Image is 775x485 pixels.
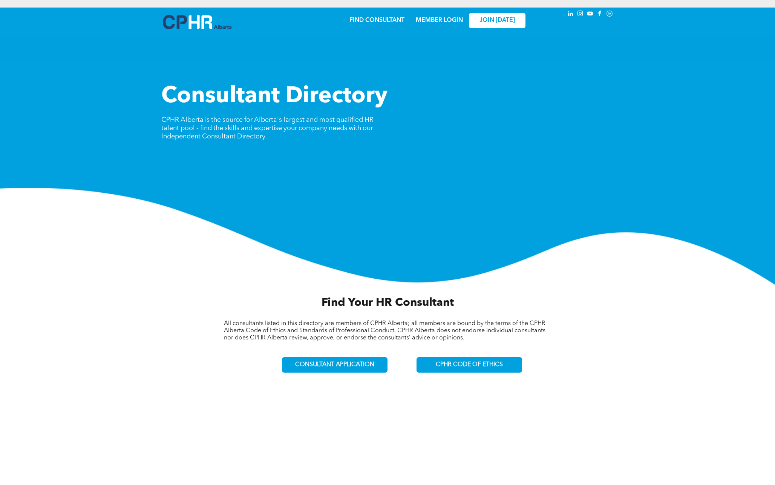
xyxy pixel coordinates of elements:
span: Consultant Directory [161,85,387,108]
a: facebook [596,9,604,20]
span: CPHR CODE OF ETHICS [436,361,503,368]
span: CPHR Alberta is the source for Alberta's largest and most qualified HR talent pool - find the ski... [161,117,374,140]
a: CPHR CODE OF ETHICS [417,357,522,373]
a: FIND CONSULTANT [349,17,404,23]
a: linkedin [566,9,574,20]
a: instagram [576,9,584,20]
a: Social network [605,9,614,20]
span: Find Your HR Consultant [322,297,454,308]
a: MEMBER LOGIN [416,17,463,23]
span: CONSULTANT APPLICATION [295,361,374,368]
span: All consultants listed in this directory are members of CPHR Alberta; all members are bound by th... [224,321,545,341]
a: JOIN [DATE] [469,13,525,28]
img: A blue and white logo for cp alberta [163,15,231,29]
a: youtube [586,9,594,20]
a: CONSULTANT APPLICATION [282,357,387,373]
span: JOIN [DATE] [479,17,515,24]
